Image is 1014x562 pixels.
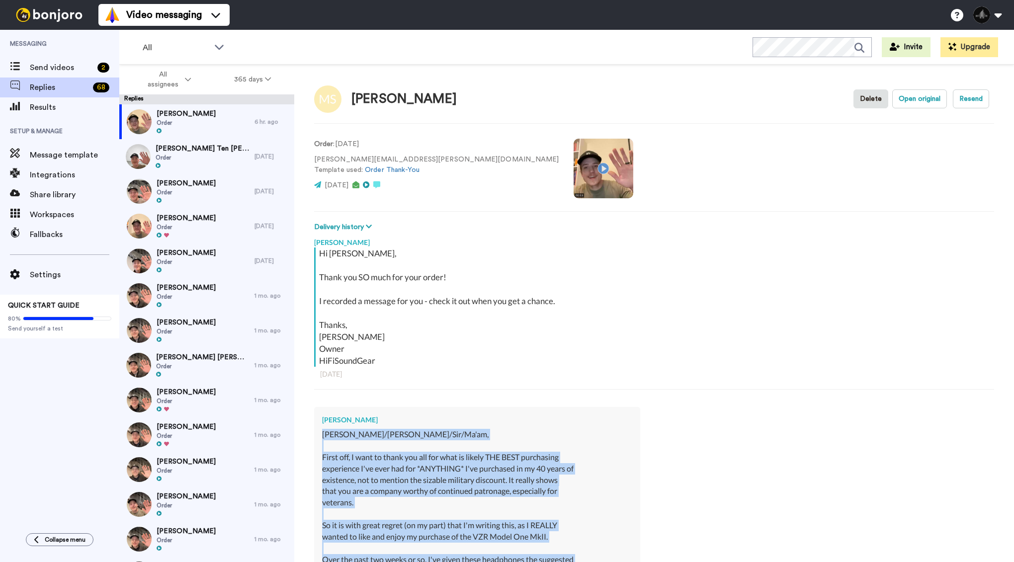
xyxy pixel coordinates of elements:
img: 9be38717-bb75-4f48-9e68-6689502415fe-thumb.jpg [127,318,152,343]
div: [PERSON_NAME] [314,233,994,247]
button: Delete [853,89,888,108]
span: Order [157,258,216,266]
span: Workspaces [30,209,119,221]
span: Video messaging [126,8,202,22]
a: [PERSON_NAME]Order1 mo. ago [119,487,294,522]
img: d62ab86f-d561-46a8-ba7a-a82b571dd353-thumb.jpg [127,422,152,447]
a: [PERSON_NAME]Order1 mo. ago [119,417,294,452]
button: Invite [882,37,930,57]
span: Order [157,397,216,405]
span: Order [157,536,216,544]
span: [PERSON_NAME] [157,491,216,501]
span: Send videos [30,62,93,74]
div: [DATE] [254,222,289,230]
strong: Order [314,141,333,148]
img: 36d91153-b3a8-4e21-8baf-ad13c5fac1ae-thumb.jpg [127,492,152,517]
div: Replies [119,94,294,104]
span: Replies [30,81,89,93]
a: [PERSON_NAME]Order1 mo. ago [119,452,294,487]
div: 1 mo. ago [254,292,289,300]
button: Upgrade [940,37,998,57]
a: [PERSON_NAME]Order1 mo. ago [119,383,294,417]
div: 2 [97,63,109,73]
span: Fallbacks [30,229,119,241]
span: QUICK START GUIDE [8,302,80,309]
img: 1d98f950-12bf-42e3-9cce-bff5e072ca85-thumb.jpg [127,527,152,552]
div: [DATE] [254,153,289,161]
div: 6 hr. ago [254,118,289,126]
span: Integrations [30,169,119,181]
a: [PERSON_NAME] [PERSON_NAME]Order1 mo. ago [119,348,294,383]
a: Order Thank-You [365,166,420,173]
span: Order [157,119,216,127]
span: [PERSON_NAME] [PERSON_NAME] [156,352,250,362]
span: Order [157,467,216,475]
span: Order [157,293,216,301]
img: bj-logo-header-white.svg [12,8,86,22]
span: Order [157,501,216,509]
div: 1 mo. ago [254,466,289,474]
img: 8d68a1b6-b299-4b23-bbf3-2682a00704a5-thumb.jpg [127,214,152,239]
button: Delivery history [314,222,375,233]
div: [DATE] [254,257,289,265]
a: [PERSON_NAME] Ten [PERSON_NAME]Order[DATE] [119,139,294,174]
span: [PERSON_NAME] [157,109,216,119]
div: [DATE] [320,369,988,379]
img: 36ca3dd1-e9b3-41bc-b7eb-deced00c1ae2-thumb.jpg [127,248,152,273]
span: Share library [30,189,119,201]
span: Order [157,327,216,335]
img: be5a1386-e2b9-4e16-a0e6-ce3a952d6068-thumb.jpg [126,144,151,169]
div: 68 [93,82,109,92]
span: Collapse menu [45,536,85,544]
div: [PERSON_NAME] [322,415,632,425]
span: [DATE] [325,182,348,189]
button: Collapse menu [26,533,93,546]
span: Send yourself a test [8,324,111,332]
a: [PERSON_NAME]Order1 mo. ago [119,313,294,348]
img: eccffda1-569d-445c-aba0-8670a689634f-thumb.jpg [127,388,152,412]
div: 1 mo. ago [254,396,289,404]
span: [PERSON_NAME] [157,248,216,258]
p: [PERSON_NAME][EMAIL_ADDRESS][PERSON_NAME][DOMAIN_NAME] Template used: [314,155,559,175]
div: [PERSON_NAME] [351,92,457,106]
a: [PERSON_NAME]Order[DATE] [119,174,294,209]
img: 11b3c571-4a35-44e2-8ffe-8d2ffe070dd7-thumb.jpg [127,457,152,482]
span: Order [157,223,216,231]
img: 54e9eba1-920a-4489-b28a-04f3caf7238f-thumb.jpg [127,283,152,308]
span: Order [157,188,216,196]
img: 891f35c2-bb58-4390-84f6-5901a24cb1ba-thumb.jpg [127,109,152,134]
span: Settings [30,269,119,281]
button: All assignees [121,66,213,93]
a: [PERSON_NAME]Order6 hr. ago [119,104,294,139]
span: All assignees [143,70,183,89]
a: [PERSON_NAME]Order1 mo. ago [119,278,294,313]
span: [PERSON_NAME] [157,213,216,223]
span: [PERSON_NAME] [157,526,216,536]
img: 97cc0a26-61e7-4fef-ad67-9fed03d9f317-thumb.jpg [126,353,151,378]
span: Order [156,362,250,370]
span: Results [30,101,119,113]
div: 1 mo. ago [254,500,289,508]
a: [PERSON_NAME]Order[DATE] [119,243,294,278]
div: [DATE] [254,187,289,195]
span: Order [156,154,250,161]
button: Open original [892,89,947,108]
p: : [DATE] [314,139,559,150]
span: [PERSON_NAME] [157,457,216,467]
div: Hi [PERSON_NAME], Thank you SO much for your order! I recorded a message for you - check it out w... [319,247,992,367]
div: 1 mo. ago [254,326,289,334]
span: [PERSON_NAME] Ten [PERSON_NAME] [156,144,250,154]
img: 8c8bfd18-c76e-490e-a99f-277ec7ad2e11-thumb.jpg [127,179,152,204]
span: [PERSON_NAME] [157,387,216,397]
button: Resend [953,89,989,108]
span: Message template [30,149,119,161]
span: [PERSON_NAME] [157,422,216,432]
span: Order [157,432,216,440]
a: [PERSON_NAME]Order[DATE] [119,209,294,243]
img: Image of Michael Senger [314,85,341,113]
span: [PERSON_NAME] [157,178,216,188]
span: 80% [8,315,21,322]
img: vm-color.svg [104,7,120,23]
a: [PERSON_NAME]Order1 mo. ago [119,522,294,557]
